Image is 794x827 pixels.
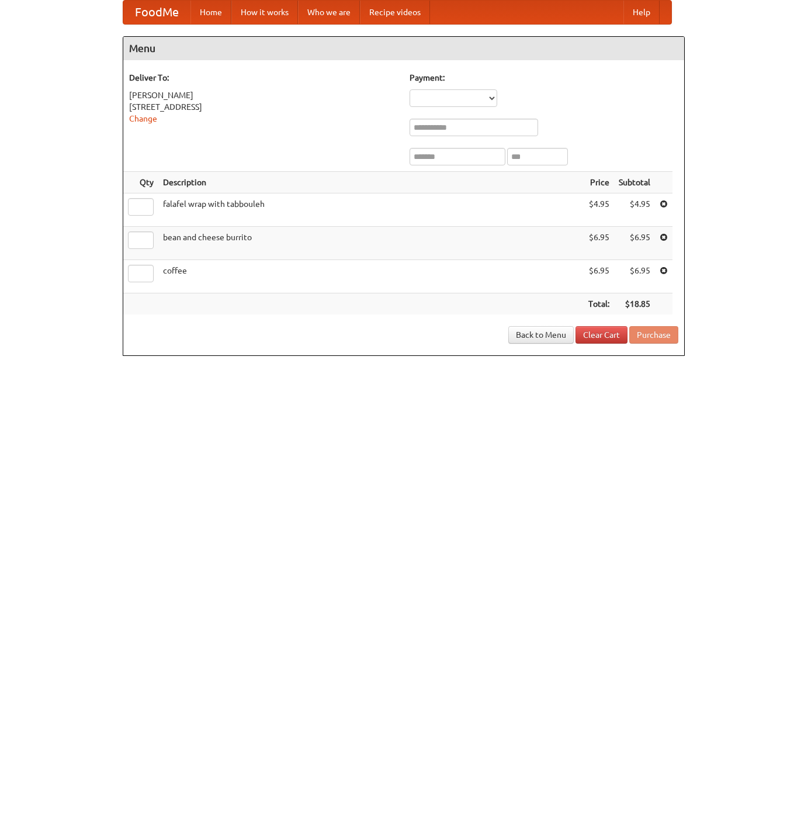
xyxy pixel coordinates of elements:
[584,260,614,293] td: $6.95
[129,101,398,113] div: [STREET_ADDRESS]
[129,72,398,84] h5: Deliver To:
[231,1,298,24] a: How it works
[629,326,678,344] button: Purchase
[158,172,584,193] th: Description
[623,1,660,24] a: Help
[360,1,430,24] a: Recipe videos
[575,326,627,344] a: Clear Cart
[129,114,157,123] a: Change
[298,1,360,24] a: Who we are
[584,293,614,315] th: Total:
[123,172,158,193] th: Qty
[123,1,190,24] a: FoodMe
[614,193,655,227] td: $4.95
[508,326,574,344] a: Back to Menu
[158,260,584,293] td: coffee
[123,37,684,60] h4: Menu
[584,172,614,193] th: Price
[614,260,655,293] td: $6.95
[584,227,614,260] td: $6.95
[614,227,655,260] td: $6.95
[129,89,398,101] div: [PERSON_NAME]
[158,227,584,260] td: bean and cheese burrito
[614,172,655,193] th: Subtotal
[190,1,231,24] a: Home
[614,293,655,315] th: $18.85
[410,72,678,84] h5: Payment:
[584,193,614,227] td: $4.95
[158,193,584,227] td: falafel wrap with tabbouleh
